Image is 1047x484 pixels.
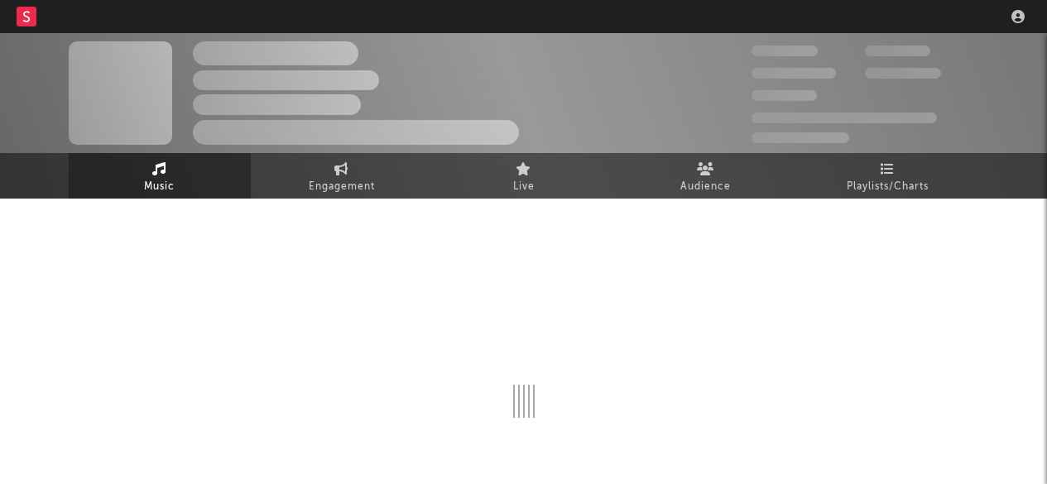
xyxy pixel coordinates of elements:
span: 50,000,000 [752,68,836,79]
span: Engagement [309,177,375,197]
a: Playlists/Charts [797,153,979,199]
span: 1,000,000 [865,68,941,79]
span: Audience [680,177,731,197]
a: Engagement [251,153,433,199]
span: Music [144,177,175,197]
a: Live [433,153,615,199]
a: Music [69,153,251,199]
span: 100,000 [865,46,930,56]
span: Playlists/Charts [847,177,929,197]
span: Jump Score: 85.0 [752,132,849,143]
span: 50,000,000 Monthly Listeners [752,113,937,123]
a: Audience [615,153,797,199]
span: Live [513,177,535,197]
span: 300,000 [752,46,818,56]
span: 100,000 [752,90,817,101]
